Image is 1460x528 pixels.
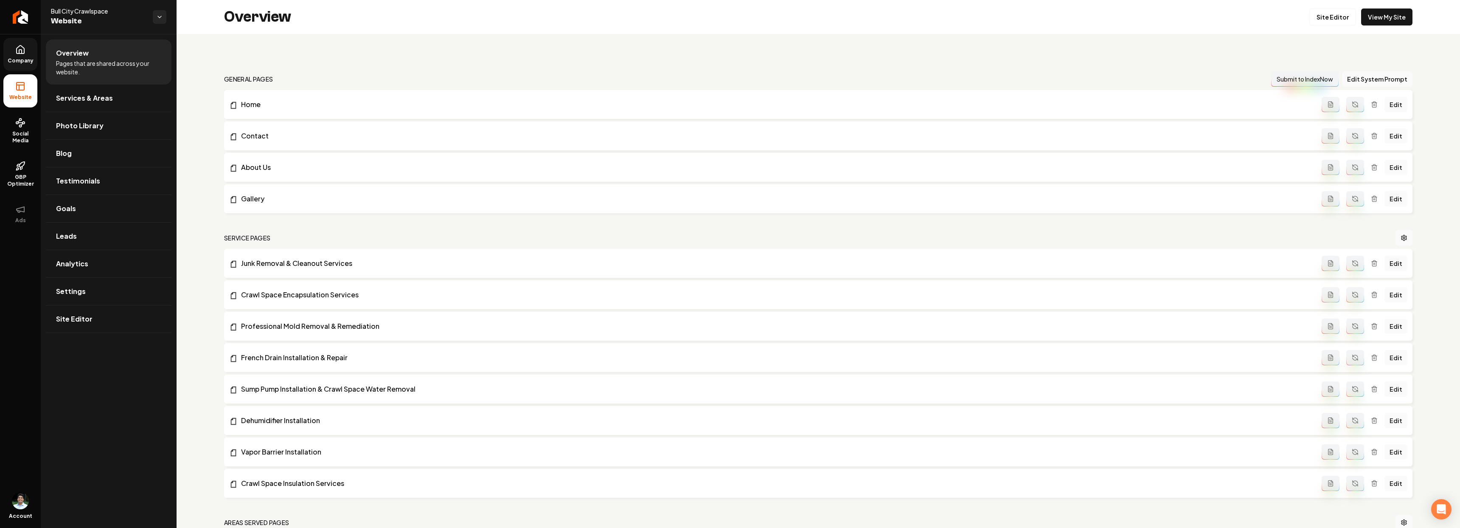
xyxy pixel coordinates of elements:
[1384,160,1407,175] a: Edit
[1322,256,1339,271] button: Add admin page prompt
[229,258,1322,268] a: Junk Removal & Cleanout Services
[1322,381,1339,397] button: Add admin page prompt
[56,286,86,296] span: Settings
[51,7,146,15] span: Bull City Crawlspace
[46,305,171,333] a: Site Editor
[1384,256,1407,271] a: Edit
[1384,287,1407,302] a: Edit
[1322,287,1339,302] button: Add admin page prompt
[46,250,171,277] a: Analytics
[46,167,171,195] a: Testimonials
[229,290,1322,300] a: Crawl Space Encapsulation Services
[3,154,37,194] a: GBP Optimizer
[229,131,1322,141] a: Contact
[1322,160,1339,175] button: Add admin page prompt
[56,176,100,186] span: Testimonials
[1322,444,1339,460] button: Add admin page prompt
[1322,350,1339,365] button: Add admin page prompt
[1384,444,1407,460] a: Edit
[56,93,113,103] span: Services & Areas
[56,203,76,214] span: Goals
[1322,128,1339,144] button: Add admin page prompt
[12,492,29,509] button: Open user button
[46,140,171,167] a: Blog
[46,112,171,139] a: Photo Library
[229,478,1322,488] a: Crawl Space Insulation Services
[4,57,37,64] span: Company
[1322,319,1339,334] button: Add admin page prompt
[56,59,161,76] span: Pages that are shared across your website.
[1322,97,1339,112] button: Add admin page prompt
[12,492,29,509] img: Arwin Rahmatpanah
[3,174,37,187] span: GBP Optimizer
[1271,71,1339,87] button: Submit to IndexNow
[229,447,1322,457] a: Vapor Barrier Installation
[12,217,29,224] span: Ads
[229,321,1322,331] a: Professional Mold Removal & Remediation
[1384,476,1407,491] a: Edit
[56,231,77,241] span: Leads
[3,198,37,231] button: Ads
[1384,350,1407,365] a: Edit
[1384,128,1407,144] a: Edit
[1361,8,1412,25] a: View My Site
[56,314,93,324] span: Site Editor
[6,94,35,101] span: Website
[1384,319,1407,334] a: Edit
[46,195,171,222] a: Goals
[229,162,1322,172] a: About Us
[1384,191,1407,206] a: Edit
[56,48,89,58] span: Overview
[1342,71,1412,87] button: Edit System Prompt
[56,121,104,131] span: Photo Library
[1384,413,1407,428] a: Edit
[229,415,1322,426] a: Dehumidifier Installation
[1322,191,1339,206] button: Add admin page prompt
[224,8,291,25] h2: Overview
[3,111,37,151] a: Social Media
[56,148,72,158] span: Blog
[224,75,273,83] h2: general pages
[46,278,171,305] a: Settings
[224,518,289,527] h2: Areas Served Pages
[3,38,37,71] a: Company
[9,513,32,520] span: Account
[229,353,1322,363] a: French Drain Installation & Repair
[51,15,146,27] span: Website
[13,10,28,24] img: Rebolt Logo
[56,259,88,269] span: Analytics
[229,99,1322,110] a: Home
[224,234,271,242] h2: Service Pages
[1322,476,1339,491] button: Add admin page prompt
[1384,381,1407,397] a: Edit
[1322,413,1339,428] button: Add admin page prompt
[1431,499,1452,520] div: Open Intercom Messenger
[46,223,171,250] a: Leads
[1384,97,1407,112] a: Edit
[1309,8,1356,25] a: Site Editor
[229,194,1322,204] a: Gallery
[3,130,37,144] span: Social Media
[229,384,1322,394] a: Sump Pump Installation & Crawl Space Water Removal
[46,85,171,112] a: Services & Areas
